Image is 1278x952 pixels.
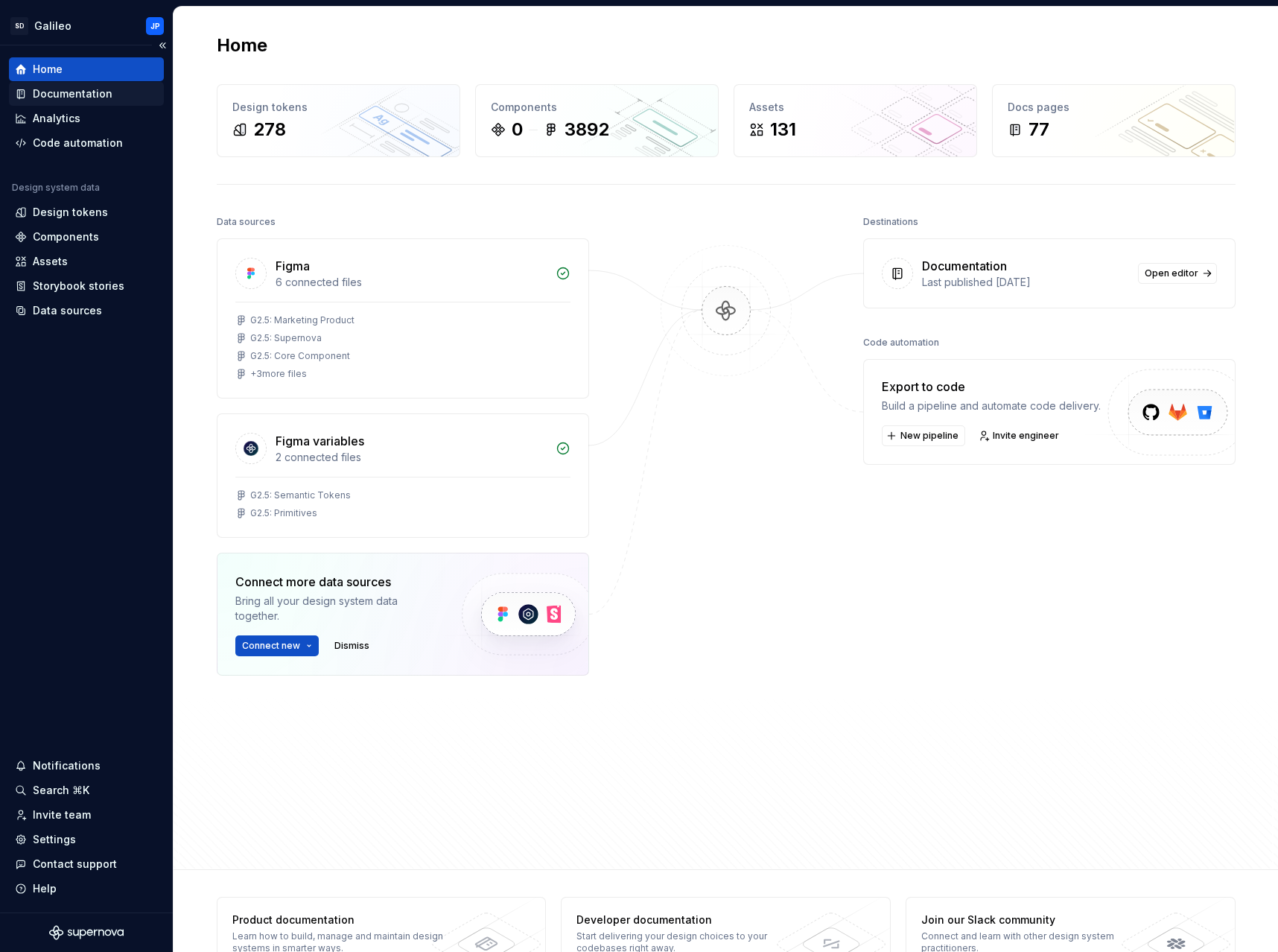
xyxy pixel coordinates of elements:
[250,507,317,519] div: G2.5: Primitives
[33,62,63,77] div: Home
[1138,263,1217,284] a: Open editor
[9,200,164,224] a: Design tokens
[33,254,68,269] div: Assets
[3,10,170,42] button: SDGalileoJP
[33,832,76,847] div: Settings
[565,118,609,142] div: 3892
[900,430,958,442] span: New pipeline
[217,212,276,232] div: Data sources
[9,877,164,901] button: Help
[250,332,322,344] div: G2.5: Supernova
[770,118,796,142] div: 131
[491,100,703,115] div: Components
[49,925,124,940] svg: Supernova Logo
[250,489,351,501] div: G2.5: Semantic Tokens
[863,212,918,232] div: Destinations
[250,314,355,326] div: G2.5: Marketing Product
[9,778,164,802] button: Search ⌘K
[12,182,100,194] div: Design system data
[9,57,164,81] a: Home
[276,257,310,275] div: Figma
[9,250,164,273] a: Assets
[993,430,1059,442] span: Invite engineer
[235,594,436,623] div: Bring all your design system data together.
[9,274,164,298] a: Storybook stories
[232,100,445,115] div: Design tokens
[882,399,1101,413] div: Build a pipeline and automate code delivery.
[9,828,164,851] a: Settings
[33,303,102,318] div: Data sources
[576,913,793,927] div: Developer documentation
[512,118,523,142] div: 0
[33,279,124,293] div: Storybook stories
[9,299,164,323] a: Data sources
[328,635,376,656] button: Dismiss
[1029,118,1049,142] div: 77
[33,136,123,150] div: Code automation
[33,758,101,773] div: Notifications
[242,640,300,652] span: Connect new
[235,635,319,656] button: Connect new
[276,450,547,465] div: 2 connected files
[217,413,589,538] a: Figma variables2 connected filesG2.5: Semantic TokensG2.5: Primitives
[33,881,57,896] div: Help
[1145,267,1198,279] span: Open editor
[734,84,977,157] a: Assets131
[9,754,164,778] button: Notifications
[253,118,286,142] div: 278
[33,857,117,872] div: Contact support
[863,332,939,353] div: Code automation
[33,86,112,101] div: Documentation
[235,573,436,591] div: Connect more data sources
[152,35,173,56] button: Collapse sidebar
[749,100,961,115] div: Assets
[882,378,1101,396] div: Export to code
[922,275,1129,290] div: Last published [DATE]
[882,425,965,446] button: New pipeline
[33,111,80,126] div: Analytics
[217,238,589,399] a: Figma6 connected filesG2.5: Marketing ProductG2.5: SupernovaG2.5: Core Component+3more files
[9,107,164,130] a: Analytics
[217,84,460,157] a: Design tokens278
[1008,100,1220,115] div: Docs pages
[33,807,91,822] div: Invite team
[9,131,164,155] a: Code automation
[250,368,307,380] div: + 3 more files
[250,350,350,362] div: G2.5: Core Component
[9,852,164,876] button: Contact support
[974,425,1066,446] a: Invite engineer
[217,34,267,57] h2: Home
[921,913,1138,927] div: Join our Slack community
[276,432,364,450] div: Figma variables
[150,20,160,32] div: JP
[10,17,28,35] div: SD
[334,640,369,652] span: Dismiss
[922,257,1007,275] div: Documentation
[475,84,719,157] a: Components03892
[33,205,108,220] div: Design tokens
[9,803,164,827] a: Invite team
[9,82,164,106] a: Documentation
[9,225,164,249] a: Components
[33,783,89,798] div: Search ⌘K
[33,229,99,244] div: Components
[232,913,449,927] div: Product documentation
[34,19,71,34] div: Galileo
[992,84,1236,157] a: Docs pages77
[276,275,547,290] div: 6 connected files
